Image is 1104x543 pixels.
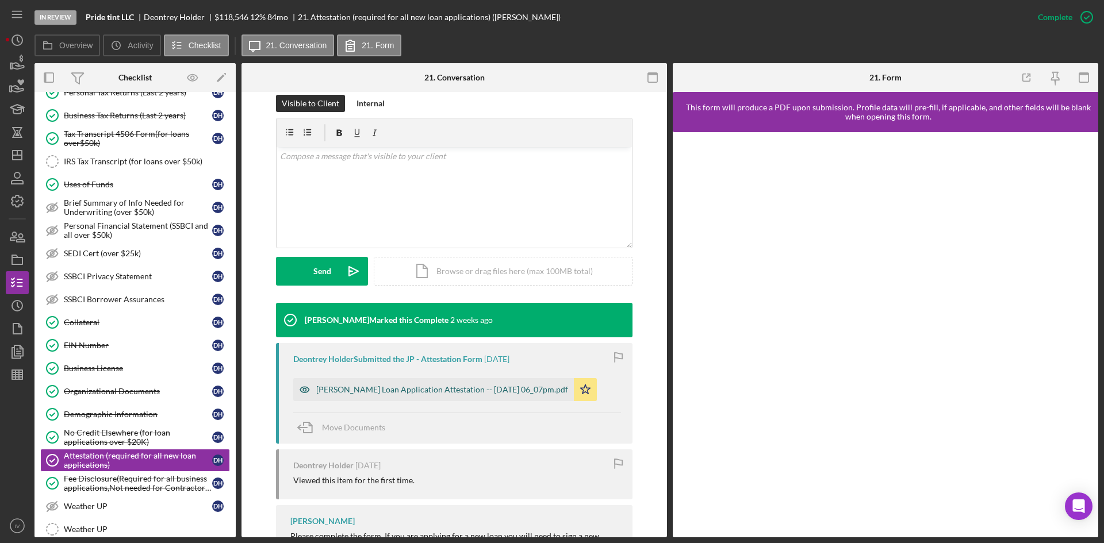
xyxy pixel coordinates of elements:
span: Move Documents [322,422,385,432]
iframe: Lenderfit form [684,144,1088,526]
div: Deontrey Holder [293,461,354,470]
div: EIN Number [64,341,212,350]
a: Brief Summary of Info Needed for Underwriting (over $50k)DH [40,196,230,219]
a: Uses of FundsDH [40,173,230,196]
div: Collateral [64,318,212,327]
div: D H [212,363,224,374]
div: D H [212,455,224,466]
button: Send [276,257,368,286]
a: Organizational DocumentsDH [40,380,230,403]
time: 2025-08-29 22:06 [355,461,381,470]
div: 12 % [250,13,266,22]
div: Internal [356,95,385,112]
div: Business License [64,364,212,373]
button: Visible to Client [276,95,345,112]
div: Complete [1038,6,1072,29]
div: D H [212,432,224,443]
a: SSBCI Borrower AssurancesDH [40,288,230,311]
button: 21. Conversation [241,34,335,56]
button: Activity [103,34,160,56]
label: Checklist [189,41,221,50]
div: Open Intercom Messenger [1065,492,1092,520]
a: Weather UP [40,518,230,541]
div: Weather UP [64,502,212,511]
div: No Credit Elsewhere (for loan applications over $20K) [64,428,212,446]
div: D H [212,202,224,213]
a: CollateralDH [40,311,230,334]
div: SEDI Cert (over $25k) [64,249,212,258]
div: [PERSON_NAME] [290,517,355,526]
div: [PERSON_NAME] Marked this Complete [305,315,448,325]
div: D H [212,409,224,420]
a: IRS Tax Transcript (for loans over $50k) [40,150,230,173]
a: Tax Transcript 4506 Form(for loans over$50k)DH [40,127,230,150]
a: Business LicenseDH [40,357,230,380]
div: Brief Summary of Info Needed for Underwriting (over $50k) [64,198,212,217]
button: IV [6,514,29,537]
div: Viewed this item for the first time. [293,476,415,485]
a: SEDI Cert (over $25k)DH [40,242,230,265]
div: 21. Form [869,73,902,82]
button: 21. Form [337,34,401,56]
div: Visible to Client [282,95,339,112]
div: Tax Transcript 4506 Form(for loans over$50k) [64,129,212,148]
label: 21. Conversation [266,41,327,50]
div: Deontrey Holder [144,13,214,22]
a: Business Tax Returns (Last 2 years)DH [40,104,230,127]
button: Overview [34,34,100,56]
label: Activity [128,41,153,50]
div: D H [212,179,224,190]
time: 2025-09-03 16:51 [450,315,493,325]
div: D H [212,248,224,259]
div: SSBCI Borrower Assurances [64,295,212,304]
a: Weather UPDH [40,495,230,518]
div: D H [212,87,224,98]
span: $118,546 [214,12,248,22]
div: Organizational Documents [64,387,212,396]
div: This form will produce a PDF upon submission. Profile data will pre-fill, if applicable, and othe... [678,103,1098,121]
div: Deontrey Holder Submitted the JP - Attestation Form [293,355,482,364]
a: Demographic InformationDH [40,403,230,426]
b: Pride tint LLC [86,13,134,22]
button: Checklist [164,34,229,56]
div: Attestation (required for all new loan applications) [64,451,212,469]
div: Weather UP [64,525,229,534]
div: D H [212,133,224,144]
div: SSBCI Privacy Statement [64,272,212,281]
label: 21. Form [362,41,394,50]
div: D H [212,110,224,121]
time: 2025-08-29 22:07 [484,355,509,364]
div: 84 mo [267,13,288,22]
div: D H [212,477,224,489]
label: Overview [59,41,93,50]
a: Attestation (required for all new loan applications)DH [40,449,230,472]
div: D H [212,317,224,328]
button: [PERSON_NAME] Loan Application Attestation -- [DATE] 06_07pm.pdf [293,378,597,401]
div: D H [212,271,224,282]
div: Business Tax Returns (Last 2 years) [64,111,212,120]
div: In Review [34,10,76,25]
div: Personal Financial Statement (SSBCI and all over $50k) [64,221,212,240]
div: Fee Disclosure(Required for all business applications,Not needed for Contractor loans) [64,474,212,492]
button: Move Documents [293,413,397,442]
a: Personal Financial Statement (SSBCI and all over $50k)DH [40,219,230,242]
div: 21. Attestation (required for all new loan applications) ([PERSON_NAME]) [298,13,561,22]
div: D H [212,386,224,397]
div: Demographic Information [64,410,212,419]
a: No Credit Elsewhere (for loan applications over $20K)DH [40,426,230,449]
a: SSBCI Privacy StatementDH [40,265,230,288]
div: D H [212,340,224,351]
a: Fee Disclosure(Required for all business applications,Not needed for Contractor loans)DH [40,472,230,495]
div: Send [313,257,331,286]
div: 21. Conversation [424,73,485,82]
text: IV [14,523,20,529]
div: Personal Tax Returns (Last 2 years) [64,88,212,97]
a: Personal Tax Returns (Last 2 years)DH [40,81,230,104]
div: [PERSON_NAME] Loan Application Attestation -- [DATE] 06_07pm.pdf [316,385,568,394]
div: D H [212,500,224,512]
a: EIN NumberDH [40,334,230,357]
div: D H [212,225,224,236]
div: Uses of Funds [64,180,212,189]
div: Checklist [118,73,152,82]
button: Internal [351,95,390,112]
